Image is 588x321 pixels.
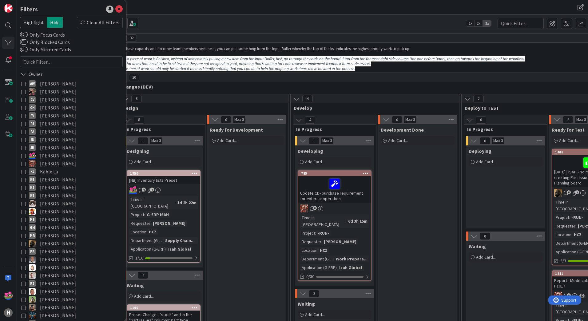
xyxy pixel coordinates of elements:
span: 0 [480,232,490,240]
div: HCZ [318,247,329,254]
img: JK [300,204,308,212]
span: : [175,199,176,206]
span: [PERSON_NAME] [40,120,77,128]
div: Time in [GEOGRAPHIC_DATA] [300,214,346,228]
img: ND [29,240,36,247]
div: Location [129,228,146,235]
span: 8 [567,293,571,297]
span: Deploying [469,148,491,154]
span: [PERSON_NAME] [40,192,77,200]
span: Add Card... [388,138,408,143]
span: Add Card... [476,254,496,260]
span: 7 [138,271,148,279]
img: VK [29,304,36,311]
span: Add Card... [305,159,325,164]
div: [PERSON_NAME] [322,238,358,245]
span: In Progress [125,126,197,132]
button: MS [PERSON_NAME] [22,216,121,224]
div: 6d 3h 15m [347,218,369,224]
button: KL Kable Lu [22,168,121,176]
div: [PERSON_NAME] [151,220,187,227]
img: TT [29,296,36,303]
div: 1750[NB] Inventory lists Preset [127,171,200,184]
span: [PERSON_NAME] [40,88,77,96]
div: Location [300,247,317,254]
span: [PERSON_NAME] [40,184,77,192]
div: KZ [29,184,36,191]
div: JR [29,144,36,151]
span: : [146,228,147,235]
img: Rd [29,272,36,279]
button: Only Blocked Cards [20,39,28,45]
span: [PERSON_NAME] [40,287,77,295]
div: MM [29,224,36,231]
button: AW [PERSON_NAME] [22,80,121,88]
span: 1/10 [135,255,143,261]
div: [NB] Inventory lists Preset [127,176,200,184]
button: WW [PERSON_NAME] [22,311,121,319]
div: FS [29,120,36,127]
span: Develop [294,105,451,111]
span: 1x [466,20,475,26]
img: LC [29,208,36,215]
button: Only Mirrored Cards [20,46,28,53]
img: WW [29,312,36,319]
span: 20 [129,74,139,81]
span: : [150,220,151,227]
label: Only Mirrored Cards [20,46,71,53]
div: -RUN- [316,230,331,236]
span: : [166,246,167,252]
div: KB [29,192,36,199]
span: 3 [309,290,319,297]
span: [PERSON_NAME] [40,144,77,152]
div: RZ [29,280,36,287]
span: [PERSON_NAME] [40,256,77,264]
div: 1100 [130,306,200,310]
em: A new item of work should only be started if there is literally nothing that you can do to help t... [118,66,355,71]
div: Requester [554,223,575,229]
img: JK [554,292,562,300]
button: MR [PERSON_NAME] [22,232,121,240]
span: [PERSON_NAME] [40,303,77,311]
div: H [4,308,13,317]
span: 0/30 [306,273,314,280]
div: ID [29,136,36,143]
div: HCZ [572,231,583,238]
button: MM [PERSON_NAME] [22,224,121,232]
span: 3x [483,20,491,26]
span: 4 [305,116,315,124]
div: Max 3 [151,139,161,142]
div: 1d 2h 22m [176,199,198,206]
span: Developing [298,148,323,154]
input: Quick Filter... [498,18,544,29]
button: JR [PERSON_NAME] [22,144,121,152]
button: PS [PERSON_NAME] [22,256,121,264]
div: Max 3 [493,139,503,142]
span: 0 [392,116,402,123]
div: Isah Global [167,246,193,252]
span: Ready for Development [210,127,263,133]
div: 785 [298,171,371,176]
div: Clear All Filters [77,17,123,28]
span: [PERSON_NAME] [40,216,77,224]
span: 2 [563,116,573,123]
button: Rd [PERSON_NAME] [22,271,121,279]
img: ND [554,189,562,197]
span: 4 [302,95,313,102]
div: Isah Global [338,264,364,271]
span: [PERSON_NAME] [40,160,77,168]
button: JK [PERSON_NAME] [22,160,121,168]
div: Application (G-ERP) [129,246,166,252]
div: 785 [301,171,371,176]
button: LC [PERSON_NAME] [22,208,121,216]
img: PS [29,256,36,263]
button: KB [PERSON_NAME] [22,176,121,184]
span: : [575,223,576,229]
div: MS [29,216,36,223]
label: Only Blocked Cards [20,38,70,46]
div: Filters [20,5,38,14]
div: 1100 [127,305,200,311]
span: 4 [150,188,154,192]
